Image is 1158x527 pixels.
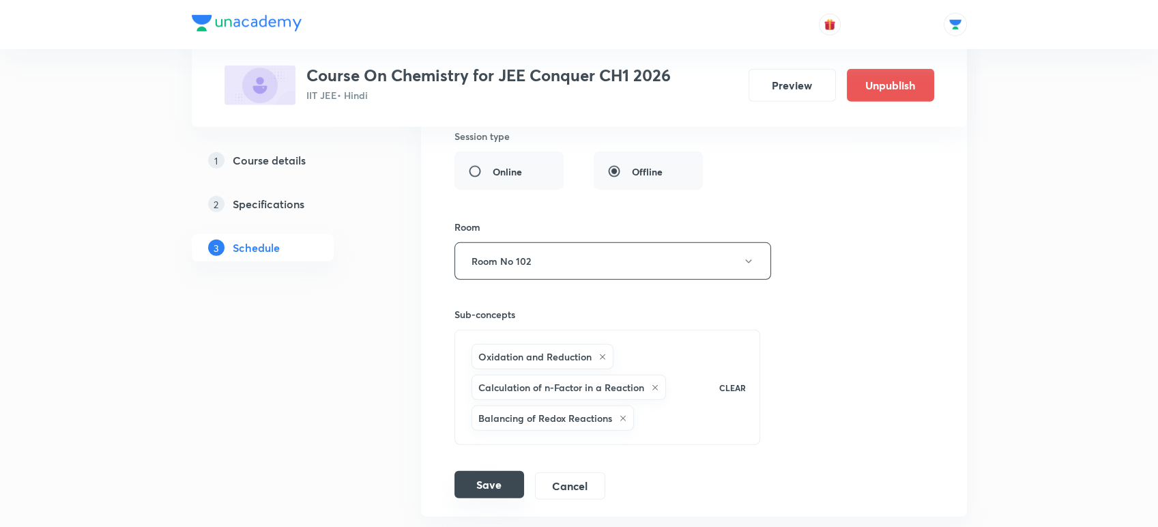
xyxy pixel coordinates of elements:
[454,129,510,143] h6: Session type
[306,88,671,102] p: IIT JEE • Hindi
[208,240,225,256] p: 3
[847,69,934,102] button: Unpublish
[208,152,225,169] p: 1
[233,196,304,212] h5: Specifications
[192,147,377,174] a: 1Course details
[478,380,644,395] h6: Calculation of n-Factor in a Reaction
[192,15,302,31] img: Company Logo
[233,152,306,169] h5: Course details
[478,411,612,425] h6: Balancing of Redox Reactions
[535,472,605,500] button: Cancel
[454,220,480,234] h6: Room
[944,13,967,36] img: Abhishek Singh
[192,190,377,218] a: 2Specifications
[454,307,761,322] h6: Sub-concepts
[719,382,746,394] p: CLEAR
[192,15,302,35] a: Company Logo
[454,471,524,498] button: Save
[225,66,295,105] img: FEBC80C2-C4BC-4C0F-B90B-980792C47DA7_plus.png
[208,196,225,212] p: 2
[233,240,280,256] h5: Schedule
[478,350,592,364] h6: Oxidation and Reduction
[306,66,671,85] h3: Course On Chemistry for JEE Conquer CH1 2026
[454,242,771,280] button: Room No 102
[824,18,836,31] img: avatar
[749,69,836,102] button: Preview
[819,14,841,35] button: avatar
